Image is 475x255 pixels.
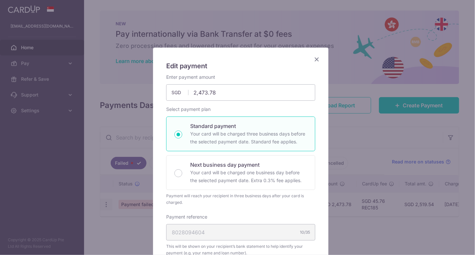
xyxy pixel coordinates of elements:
[190,161,307,169] p: Next business day payment
[166,214,207,220] label: Payment reference
[166,193,315,206] div: Payment will reach your recipient in three business days after your card is charged.
[190,169,307,184] p: Your card will be charged one business day before the selected payment date. Extra 0.3% fee applies.
[190,122,307,130] p: Standard payment
[190,130,307,146] p: Your card will be charged three business days before the selected payment date. Standard fee appl...
[313,55,321,63] button: Close
[171,89,189,96] span: SGD
[166,84,315,101] input: 0.00
[166,61,315,71] h5: Edit payment
[300,229,310,236] div: 10/35
[166,74,215,80] label: Enter payment amount
[166,106,211,113] label: Select payment plan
